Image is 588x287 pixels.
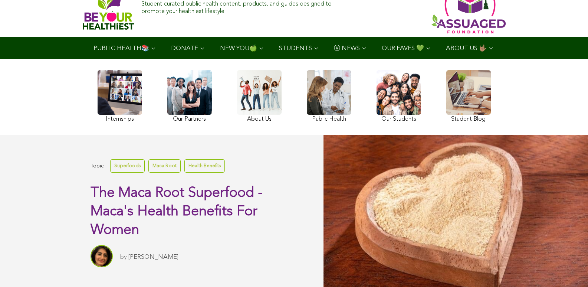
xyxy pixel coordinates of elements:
a: Maca Root [148,159,181,172]
img: Sitara Darvish [91,245,113,267]
a: [PERSON_NAME] [128,254,178,260]
span: The Maca Root Superfood - Maca's Health Benefits For Women [91,186,263,237]
span: ABOUT US 🤟🏽 [446,45,487,52]
span: Ⓥ NEWS [334,45,360,52]
span: NEW YOU🍏 [220,45,257,52]
iframe: Chat Widget [551,251,588,287]
span: by [120,254,127,260]
span: Topic: [91,161,105,171]
a: Superfoods [110,159,145,172]
a: Health Benefits [184,159,225,172]
span: DONATE [171,45,198,52]
span: STUDENTS [279,45,312,52]
div: Navigation Menu [83,37,506,59]
span: PUBLIC HEALTH📚 [93,45,149,52]
span: OUR FAVES 💚 [382,45,424,52]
